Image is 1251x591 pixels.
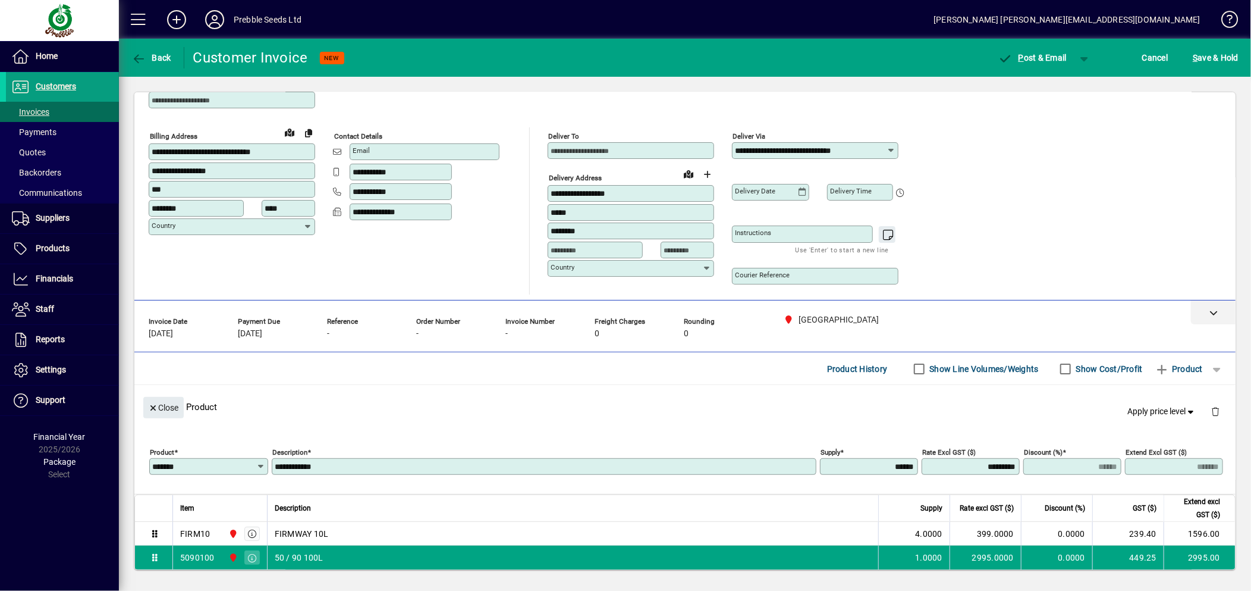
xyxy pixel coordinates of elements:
app-page-header-button: Close [140,402,187,412]
mat-label: Extend excl GST ($) [1126,448,1187,456]
span: Support [36,395,65,405]
span: Package [43,457,76,467]
span: ave & Hold [1193,48,1239,67]
a: Reports [6,325,119,355]
a: Support [6,386,119,415]
span: Payments [12,127,56,137]
app-page-header-button: Delete [1201,406,1230,417]
span: Staff [36,304,54,314]
mat-label: Rate excl GST ($) [922,448,976,456]
span: Quotes [12,148,46,157]
span: S [1193,53,1197,62]
span: Description [275,502,311,515]
span: 4.0000 [916,528,943,540]
td: 0.0000 [1021,546,1092,570]
a: Communications [6,183,119,203]
label: Show Cost/Profit [1074,363,1143,375]
span: ost & Email [998,53,1067,62]
span: GST ($) [1133,502,1156,515]
span: Close [148,398,179,418]
span: Cancel [1142,48,1168,67]
span: Product [1155,359,1203,379]
button: Back [128,47,174,68]
mat-label: Delivery date [735,187,775,195]
a: View on map [679,164,698,183]
button: Add [158,9,196,30]
button: Cancel [1139,47,1171,68]
a: Suppliers [6,204,119,233]
button: Post & Email [992,47,1073,68]
span: Rate excl GST ($) [960,502,1014,515]
button: Save & Hold [1190,47,1241,68]
span: FIRMWAY 10L [275,528,329,540]
mat-label: Discount (%) [1024,448,1063,456]
a: Settings [6,355,119,385]
span: [DATE] [149,329,173,339]
mat-label: Email [353,146,370,155]
div: Customer Invoice [193,48,308,67]
span: PALMERSTON NORTH [225,527,239,540]
a: Backorders [6,162,119,183]
span: Apply price level [1128,405,1197,418]
a: Payments [6,122,119,142]
mat-hint: Use 'Enter' to start a new line [796,243,889,257]
div: [PERSON_NAME] [PERSON_NAME][EMAIL_ADDRESS][DOMAIN_NAME] [933,10,1200,29]
span: Supply [920,502,942,515]
div: Prebble Seeds Ltd [234,10,301,29]
mat-label: Delivery time [830,187,872,195]
span: NEW [325,54,340,62]
span: Financial Year [34,432,86,442]
span: Back [131,53,171,62]
span: Financials [36,274,73,283]
span: Home [36,51,58,61]
app-page-header-button: Back [119,47,184,68]
td: 2995.00 [1164,546,1235,570]
span: Backorders [12,168,61,177]
span: - [327,329,329,339]
span: Reports [36,334,65,344]
span: 50 / 90 100L [275,552,323,564]
span: Product History [827,359,888,379]
mat-label: Instructions [735,229,771,237]
a: Staff [6,295,119,324]
span: 0 [684,329,689,339]
span: Customers [36,82,76,91]
td: 0.0000 [1021,522,1092,546]
mat-label: Courier Reference [735,271,790,279]
button: Delete [1201,397,1230,426]
span: 0 [595,329,599,339]
a: View on map [280,123,299,142]
mat-label: Supply [821,448,840,456]
span: Suppliers [36,213,70,223]
span: - [416,329,419,339]
button: Copy to Delivery address [299,123,318,142]
div: 5090100 [180,552,215,564]
td: 449.25 [1092,546,1164,570]
mat-label: Deliver To [548,132,579,140]
td: 1596.00 [1164,522,1235,546]
span: 1.0000 [916,552,943,564]
div: Product [134,385,1236,429]
a: Products [6,234,119,264]
div: FIRM10 [180,528,210,540]
span: Invoices [12,107,49,117]
button: Apply price level [1123,401,1202,423]
span: Discount (%) [1045,502,1085,515]
td: 239.40 [1092,522,1164,546]
span: - [505,329,508,339]
button: Close [143,397,184,418]
a: Knowledge Base [1212,2,1236,41]
span: Products [36,243,70,253]
span: PALMERSTON NORTH [225,551,239,564]
mat-label: Country [551,263,574,271]
mat-label: Deliver via [733,132,765,140]
button: Product [1149,358,1209,380]
a: Invoices [6,102,119,122]
button: Choose address [698,165,717,184]
span: Item [180,502,194,515]
span: [DATE] [238,329,262,339]
button: Product History [822,358,892,380]
div: 2995.0000 [957,552,1014,564]
span: P [1019,53,1024,62]
button: Profile [196,9,234,30]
